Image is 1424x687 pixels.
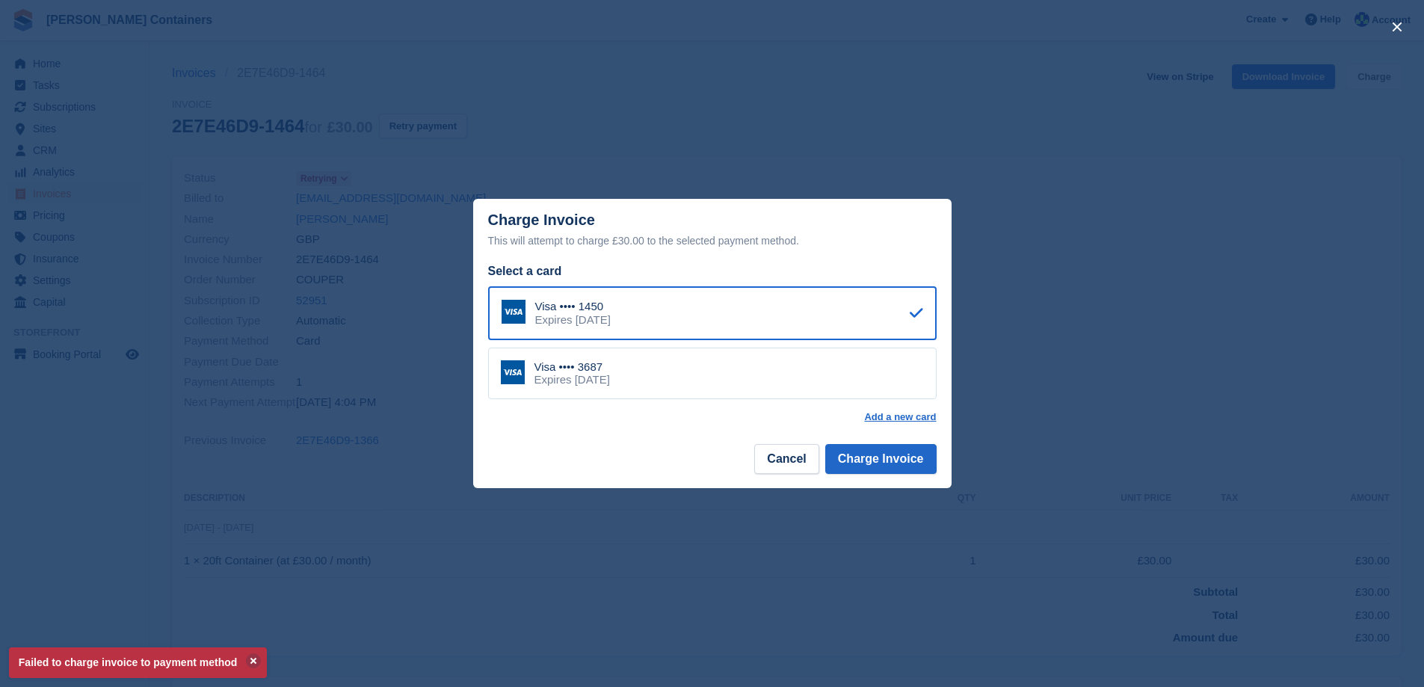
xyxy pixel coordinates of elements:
div: Select a card [488,262,937,280]
div: Charge Invoice [488,212,937,250]
img: Visa Logo [502,300,525,324]
div: This will attempt to charge £30.00 to the selected payment method. [488,232,937,250]
div: Expires [DATE] [534,373,610,386]
a: Add a new card [864,411,936,423]
div: Expires [DATE] [535,313,611,327]
p: Failed to charge invoice to payment method [9,647,267,678]
button: close [1385,15,1409,39]
div: Visa •••• 3687 [534,360,610,374]
button: Cancel [754,444,819,474]
button: Charge Invoice [825,444,937,474]
div: Visa •••• 1450 [535,300,611,313]
img: Visa Logo [501,360,525,384]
